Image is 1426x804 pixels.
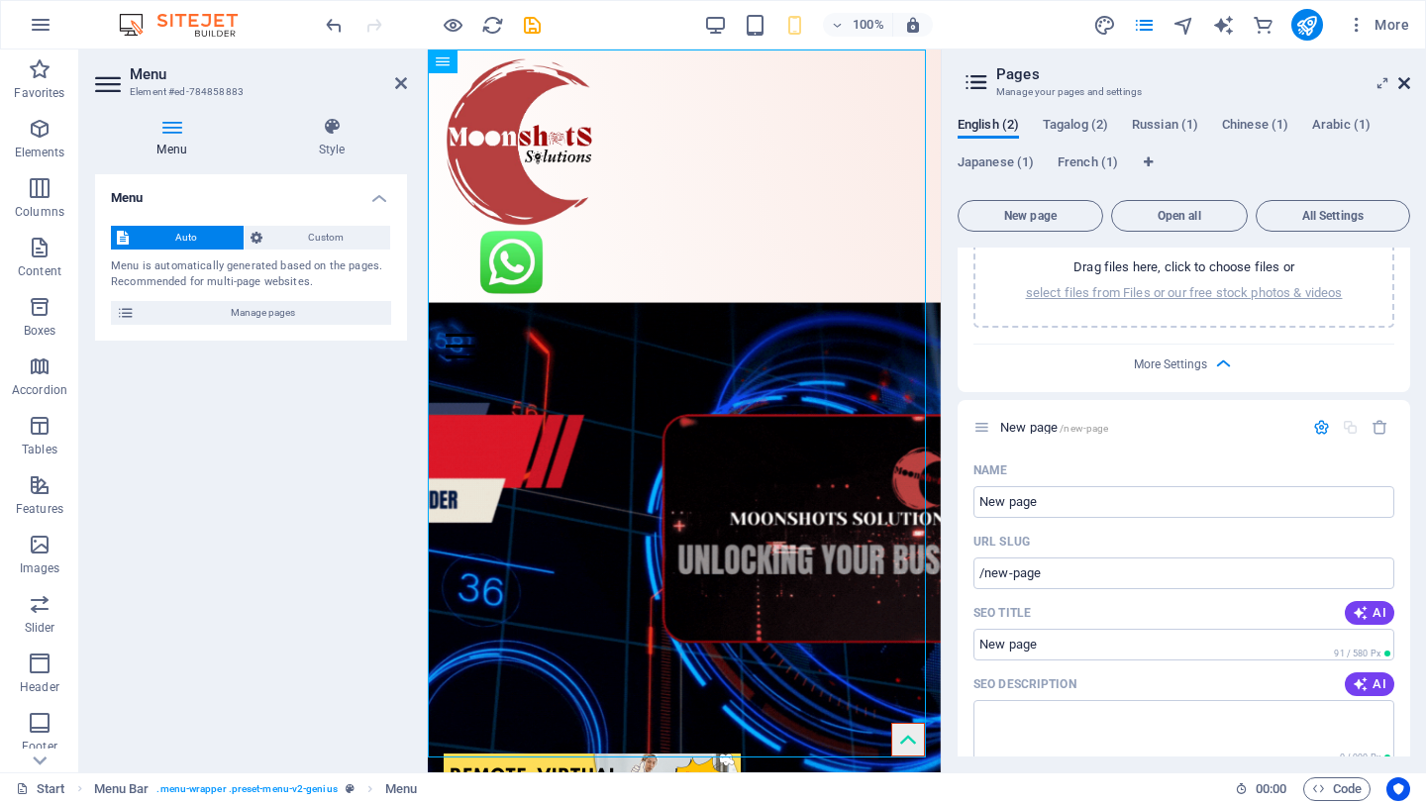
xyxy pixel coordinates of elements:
[141,301,385,325] span: Manage pages
[973,605,1031,621] label: The page title in search results and browser tabs
[1026,227,1343,302] div: dropzone
[1265,210,1401,222] span: All Settings
[20,679,59,695] p: Header
[1372,419,1388,436] div: Remove
[385,777,417,801] span: Click to select. Double-click to edit
[1353,605,1386,621] span: AI
[1026,284,1343,302] p: select files from Files or our free stock photos & videos
[973,676,1076,692] p: SEO Description
[18,263,61,279] p: Content
[12,382,67,398] p: Accordion
[322,13,346,37] button: undo
[1222,113,1288,141] span: Chinese (1)
[823,13,893,37] button: 100%
[480,13,504,37] button: reload
[1134,357,1207,371] span: More Settings
[1058,151,1118,178] span: French (1)
[14,85,64,101] p: Favorites
[130,83,367,101] h3: Element #ed-784858883
[1172,352,1196,376] button: More Settings
[1093,13,1117,37] button: design
[1330,647,1394,660] span: Calculated pixel length in search results
[22,442,57,457] p: Tables
[1312,113,1371,141] span: Arabic (1)
[1133,14,1156,37] i: Pages (Ctrl+Alt+S)
[1334,649,1380,658] span: 91 / 580 Px
[1303,777,1371,801] button: Code
[1340,753,1380,762] span: 0 / 990 Px
[268,226,385,250] span: Custom
[994,421,1303,434] div: New page/new-page
[95,117,256,158] h4: Menu
[1353,676,1386,692] span: AI
[15,204,64,220] p: Columns
[1073,258,1294,276] p: Drag files here, click to choose files or
[973,534,1030,550] label: Last part of the URL for this page
[967,210,1094,222] span: New page
[1347,15,1409,35] span: More
[1313,419,1330,436] div: Settings
[904,16,922,34] i: On resize automatically adjust zoom level to fit chosen device.
[1093,14,1116,37] i: Design (Ctrl+Alt+Y)
[1339,9,1417,41] button: More
[1336,751,1394,764] span: Calculated pixel length in search results
[1252,14,1274,37] i: Commerce
[853,13,884,37] h6: 100%
[245,226,391,250] button: Custom
[15,145,65,160] p: Elements
[16,777,65,801] a: Click to cancel selection. Double-click to open Pages
[130,65,407,83] h2: Menu
[1345,601,1394,625] button: AI
[1043,113,1108,141] span: Tagalog (2)
[1060,423,1108,434] span: /new-page
[1132,113,1198,141] span: Russian (1)
[973,557,1394,589] input: Last part of the URL for this page Last part of the URL for this page
[1120,210,1239,222] span: Open all
[1172,13,1196,37] button: navigator
[481,14,504,37] i: Reload page
[94,777,150,801] span: Click to select. Double-click to edit
[1235,777,1287,801] h6: Session time
[958,200,1103,232] button: New page
[996,83,1371,101] h3: Manage your pages and settings
[1212,13,1236,37] button: text_generator
[1252,13,1275,37] button: commerce
[958,151,1034,178] span: Japanese (1)
[16,501,63,517] p: Features
[1256,200,1410,232] button: All Settings
[520,13,544,37] button: save
[996,65,1410,83] h2: Pages
[958,113,1019,141] span: English (2)
[973,629,1394,660] input: The page title in search results and browser tabs The page title in search results and browser tabs
[95,174,407,210] h4: Menu
[156,777,337,801] span: . menu-wrapper .preset-menu-v2-genius
[1291,9,1323,41] button: publish
[94,777,418,801] nav: breadcrumb
[973,605,1031,621] p: SEO Title
[22,739,57,754] p: Footer
[25,620,55,636] p: Slider
[973,700,1394,764] textarea: The text in search results and social media The text in search results and social media
[20,560,60,576] p: Images
[111,301,391,325] button: Manage pages
[1312,777,1362,801] span: Code
[1133,13,1157,37] button: pages
[111,226,244,250] button: Auto
[1345,672,1394,696] button: AI
[323,14,346,37] i: Undo: Change pages (Ctrl+Z)
[114,13,262,37] img: Editor Logo
[441,13,464,37] button: Click here to leave preview mode and continue editing
[973,462,1007,478] p: Name
[111,258,391,291] div: Menu is automatically generated based on the pages. Recommended for multi-page websites.
[135,226,238,250] span: Auto
[24,323,56,339] p: Boxes
[973,676,1076,692] label: The text in search results and social media
[958,117,1410,192] div: Language Tabs
[1111,200,1248,232] button: Open all
[1256,777,1286,801] span: 00 00
[973,534,1030,550] p: URL SLUG
[521,14,544,37] i: Save (Ctrl+S)
[1172,14,1195,37] i: Navigator
[256,117,407,158] h4: Style
[1212,14,1235,37] i: AI Writer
